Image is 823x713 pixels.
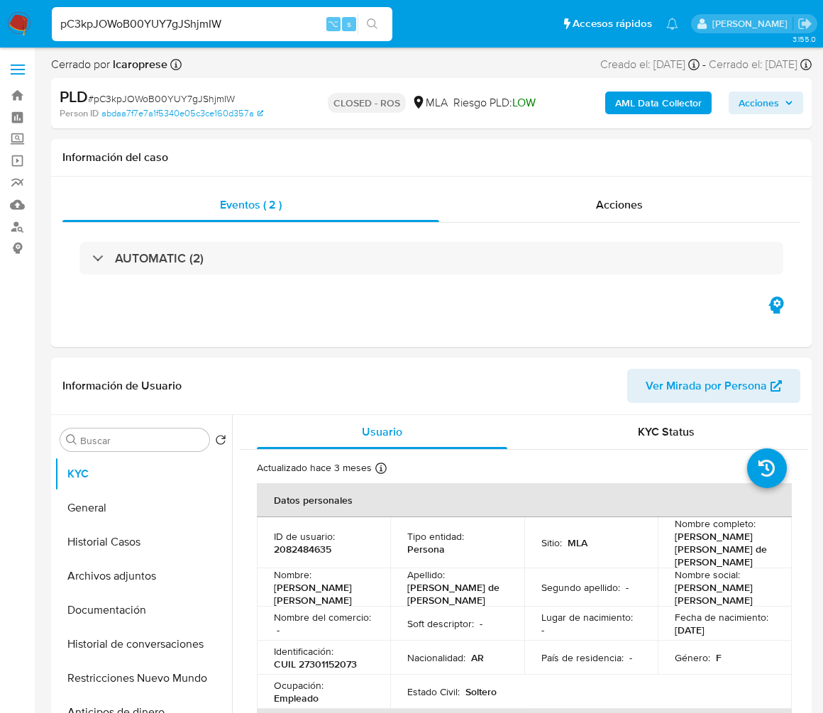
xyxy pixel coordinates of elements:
[220,197,282,213] span: Eventos ( 2 )
[712,17,792,31] p: jessica.fukman@mercadolibre.com
[62,150,800,165] h1: Información del caso
[675,568,740,581] p: Nombre social :
[274,581,368,607] p: [PERSON_NAME] [PERSON_NAME]
[257,483,792,517] th: Datos personales
[358,14,387,34] button: search-icon
[716,651,722,664] p: F
[646,369,767,403] span: Ver Mirada por Persona
[55,457,232,491] button: KYC
[675,611,768,624] p: Fecha de nacimiento :
[328,17,338,31] span: ⌥
[407,543,445,556] p: Persona
[627,369,800,403] button: Ver Mirada por Persona
[115,250,204,266] h3: AUTOMATIC (2)
[573,16,652,31] span: Accesos rápidos
[52,15,392,33] input: Buscar usuario o caso...
[274,692,319,704] p: Empleado
[638,424,695,440] span: KYC Status
[55,593,232,627] button: Documentación
[274,679,324,692] p: Ocupación :
[739,92,779,114] span: Acciones
[60,85,88,108] b: PLD
[55,491,232,525] button: General
[541,611,633,624] p: Lugar de nacimiento :
[797,16,812,31] a: Salir
[407,581,501,607] p: [PERSON_NAME] de [PERSON_NAME]
[51,57,167,72] span: Cerrado por
[629,651,632,664] p: -
[600,57,700,72] div: Creado el: [DATE]
[596,197,643,213] span: Acciones
[512,94,536,111] span: LOW
[274,568,311,581] p: Nombre :
[675,624,705,636] p: [DATE]
[60,107,99,120] b: Person ID
[88,92,235,106] span: # pC3kpJOWoB00YUY7gJShjmIW
[80,434,204,447] input: Buscar
[362,424,402,440] span: Usuario
[541,536,562,549] p: Sitio :
[274,530,335,543] p: ID de usuario :
[615,92,702,114] b: AML Data Collector
[407,530,464,543] p: Tipo entidad :
[274,543,331,556] p: 2082484635
[605,92,712,114] button: AML Data Collector
[411,95,448,111] div: MLA
[274,611,371,624] p: Nombre del comercio :
[55,525,232,559] button: Historial Casos
[541,624,544,636] p: -
[101,107,263,120] a: abdaa7f7e7a1f5340e05c3ce160d357a
[55,627,232,661] button: Historial de conversaciones
[675,651,710,664] p: Género :
[407,685,460,698] p: Estado Civil :
[675,517,756,530] p: Nombre completo :
[453,95,536,111] span: Riesgo PLD:
[465,685,497,698] p: Soltero
[328,93,406,113] p: CLOSED - ROS
[55,661,232,695] button: Restricciones Nuevo Mundo
[675,530,768,568] p: [PERSON_NAME] [PERSON_NAME] de [PERSON_NAME]
[666,18,678,30] a: Notificaciones
[541,581,620,594] p: Segundo apellido :
[274,658,357,670] p: CUIL 27301152073
[66,434,77,446] button: Buscar
[62,379,182,393] h1: Información de Usuario
[729,92,803,114] button: Acciones
[110,56,167,72] b: lcaroprese
[407,568,445,581] p: Apellido :
[407,617,474,630] p: Soft descriptor :
[407,651,465,664] p: Nacionalidad :
[471,651,484,664] p: AR
[257,461,372,475] p: Actualizado hace 3 meses
[215,434,226,450] button: Volver al orden por defecto
[626,581,629,594] p: -
[709,57,812,72] div: Cerrado el: [DATE]
[568,536,587,549] p: MLA
[79,242,783,275] div: AUTOMATIC (2)
[675,581,768,607] p: [PERSON_NAME] [PERSON_NAME]
[702,57,706,72] span: -
[55,559,232,593] button: Archivos adjuntos
[541,651,624,664] p: País de residencia :
[274,645,333,658] p: Identificación :
[347,17,351,31] span: s
[480,617,482,630] p: -
[277,624,280,636] p: -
